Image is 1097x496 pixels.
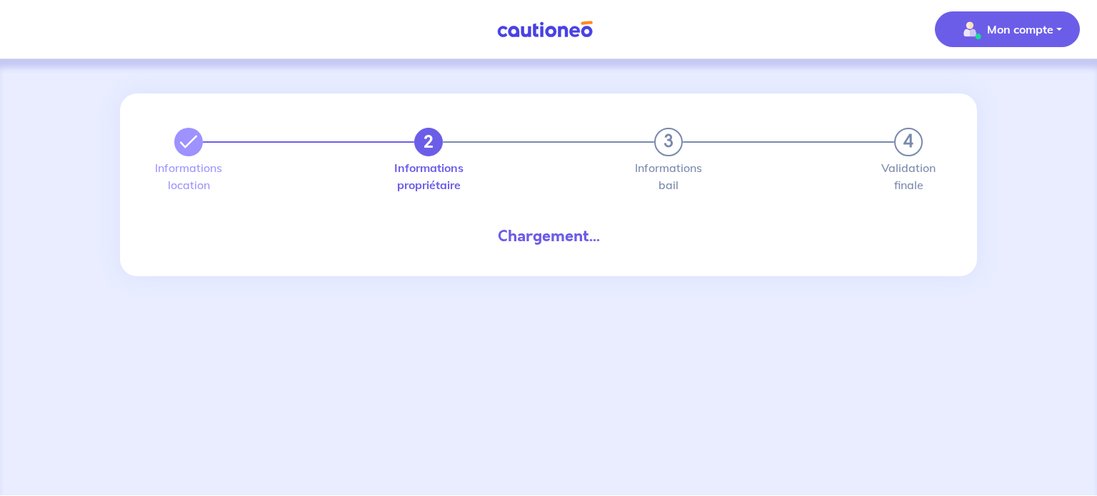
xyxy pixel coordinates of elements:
img: illu_account_valid_menu.svg [958,18,981,41]
button: 2 [414,128,443,156]
label: Validation finale [894,162,923,191]
img: Cautioneo [491,21,598,39]
p: Mon compte [987,21,1053,38]
label: Informations bail [654,162,683,191]
label: Informations location [174,162,203,191]
div: Chargement... [163,225,934,248]
button: illu_account_valid_menu.svgMon compte [935,11,1080,47]
label: Informations propriétaire [414,162,443,191]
